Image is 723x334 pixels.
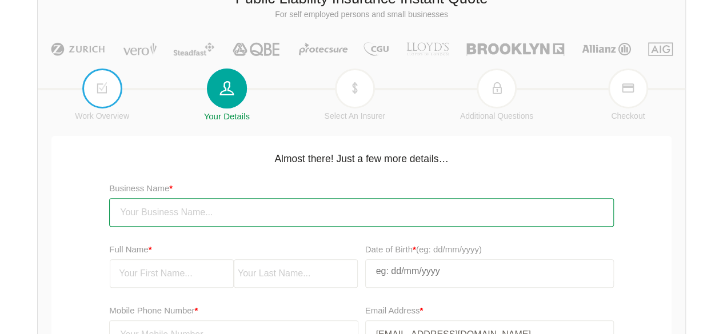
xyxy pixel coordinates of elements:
img: CGU | Public Liability Insurance [359,42,393,56]
label: Business Name [109,182,173,195]
img: Vero | Public Liability Insurance [118,42,162,56]
img: Brooklyn | Public Liability Insurance [462,42,569,56]
input: Your First Name... [110,259,234,288]
img: Steadfast | Public Liability Insurance [169,42,219,56]
input: eg: dd/mm/yyyy [366,260,613,283]
img: QBE | Public Liability Insurance [226,42,287,56]
img: Zurich | Public Liability Insurance [46,42,110,56]
p: For self employed persons and small businesses [46,9,677,21]
label: Full Name [109,243,151,256]
h5: Almost there! Just a few more details… [57,145,666,166]
a: Work Overview [75,70,129,120]
img: LLOYD's | Public Liability Insurance [400,42,455,56]
label: Email Address [365,304,424,317]
img: AIG | Public Liability Insurance [644,42,677,56]
label: Date of Birth (eg: dd/mm/yyyy) [365,243,482,256]
input: Your Business Name... [109,198,614,227]
label: Mobile Phone Number [109,304,198,317]
img: Protecsure | Public Liability Insurance [294,42,352,56]
img: Allianz | Public Liability Insurance [576,42,637,56]
input: Your Last Name... [234,259,358,288]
